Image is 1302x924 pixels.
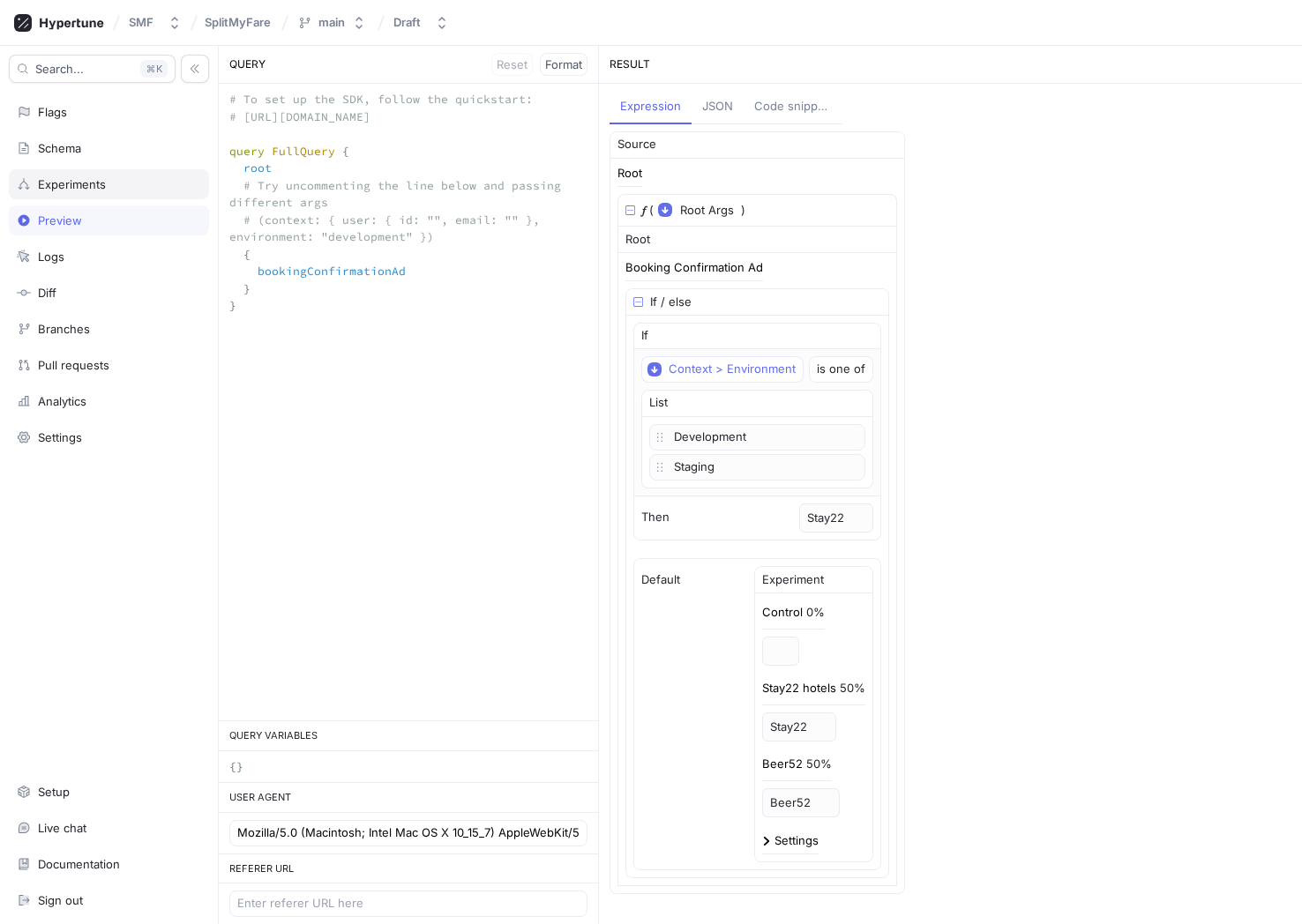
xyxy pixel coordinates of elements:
[754,98,833,115] div: Code snippets
[680,202,734,220] span: Root Args
[38,250,64,264] div: Logs
[762,756,803,773] p: Beer52
[140,60,168,78] div: K
[641,356,804,383] button: Context > Environment
[38,430,82,444] div: Settings
[741,202,745,220] div: )
[237,824,580,842] input: Enter user agent here
[205,16,271,28] span: SplitMyFare
[38,141,81,155] div: Schema
[38,358,109,372] div: Pull requests
[38,785,70,799] div: Setup
[290,8,373,37] button: main
[237,895,580,913] input: Enter referer URL here
[122,8,189,37] button: SMF
[669,361,796,376] div: Context > Environment
[840,682,865,694] div: 50%
[774,835,819,846] div: Settings
[762,604,803,622] p: Control
[617,168,642,179] div: Root
[9,55,176,83] button: Search...K
[219,46,598,84] div: QUERY
[799,503,873,533] p: Stay22
[617,136,656,153] div: Source
[38,821,86,835] div: Live chat
[129,15,153,30] div: SMF
[762,680,836,697] p: Stay22 hotels
[9,849,209,879] a: Documentation
[692,91,744,124] button: JSON
[599,46,1302,84] div: RESULT
[762,788,840,818] p: Beer52
[641,571,680,589] p: Default
[219,84,598,339] textarea: # To set up the SDK, follow the quickstart: # [URL][DOMAIN_NAME] query FullQuery { root # Try unc...
[38,893,83,907] div: Sign out
[38,394,86,408] div: Analytics
[219,721,598,751] div: QUERY VARIABLES
[610,91,692,124] button: Expression
[649,202,654,220] div: (
[219,854,598,884] div: REFERER URL
[642,202,646,220] div: 𝑓
[491,53,533,76] button: Reset
[625,262,763,273] div: Booking Confirmation Ad
[620,98,681,115] div: Expression
[497,59,528,70] span: Reset
[38,286,56,300] div: Diff
[702,98,733,115] div: JSON
[38,177,106,191] div: Experiments
[762,712,836,742] p: Stay22
[806,607,825,618] div: 0%
[38,857,120,871] div: Documentation
[219,751,598,783] textarea: {}
[744,91,843,124] button: Code snippets
[649,394,668,412] div: List
[219,783,598,813] div: USER AGENT
[540,53,587,76] button: Format
[545,59,582,70] span: Format
[762,571,824,589] div: Experiment
[38,322,90,336] div: Branches
[625,231,650,249] div: Root
[641,327,648,345] p: If
[641,509,670,526] p: Then
[38,213,82,227] div: Preview
[650,294,692,311] div: If / else
[35,63,84,74] span: Search...
[318,15,345,30] div: main
[817,364,865,375] div: is one of
[38,105,67,119] div: Flags
[386,8,456,37] button: Draft
[393,15,421,30] div: Draft
[806,758,832,770] div: 50%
